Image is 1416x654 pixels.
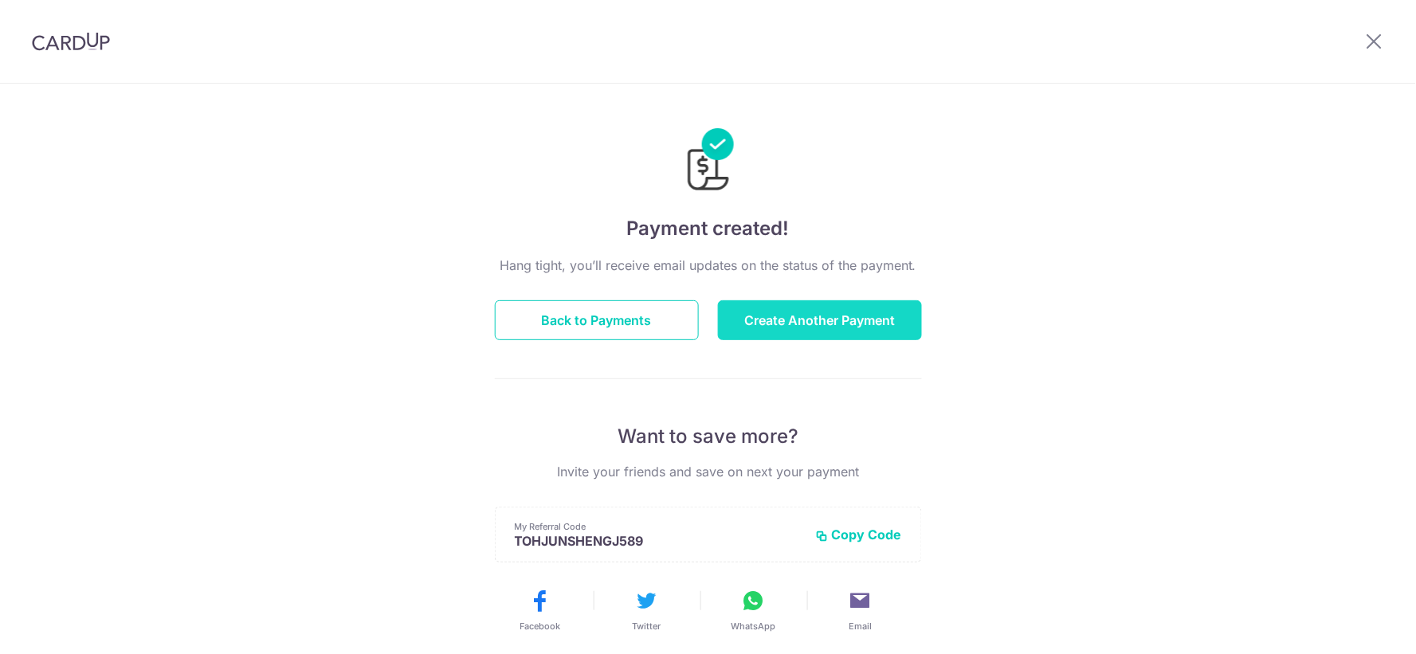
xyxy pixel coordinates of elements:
[493,588,587,632] button: Facebook
[816,527,902,542] button: Copy Code
[707,588,801,632] button: WhatsApp
[520,620,560,632] span: Facebook
[495,214,922,243] h4: Payment created!
[849,620,872,632] span: Email
[515,533,803,549] p: TOHJUNSHENGJ589
[495,256,922,275] p: Hang tight, you’ll receive email updates on the status of the payment.
[32,32,110,51] img: CardUp
[495,300,699,340] button: Back to Payments
[515,520,803,533] p: My Referral Code
[495,462,922,481] p: Invite your friends and save on next your payment
[36,11,69,25] span: Help
[683,128,734,195] img: Payments
[814,588,908,632] button: Email
[600,588,694,632] button: Twitter
[732,620,776,632] span: WhatsApp
[633,620,661,632] span: Twitter
[495,424,922,449] p: Want to save more?
[718,300,922,340] button: Create Another Payment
